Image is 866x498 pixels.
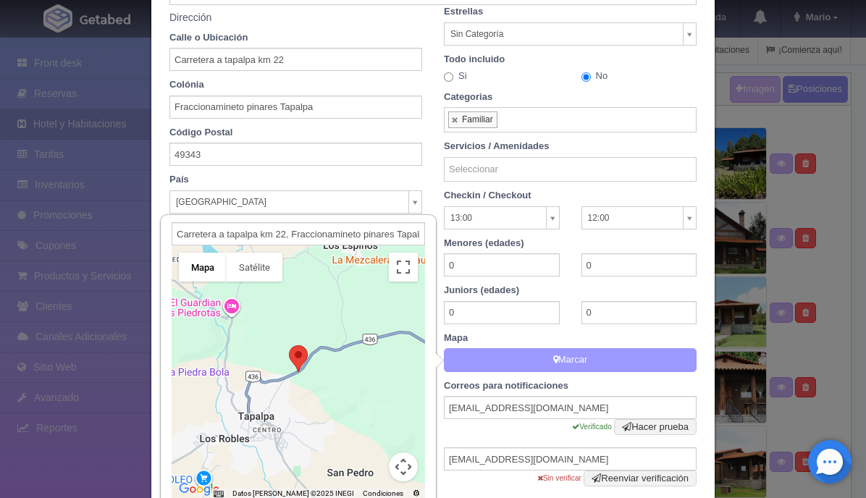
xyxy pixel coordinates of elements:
div: Familiar [462,114,493,125]
input: Si [444,72,453,82]
label: Teléfono Local 2 [159,396,433,410]
label: Todo incluido [433,53,707,67]
a: Sin Categoría [444,22,697,46]
span: 12:00 [588,207,678,229]
h5: Dirección [169,12,422,23]
label: Calle o Ubicación [159,31,433,45]
button: Reenviar verificación [584,470,697,486]
input: Ingresa una ubicación [172,222,425,245]
a: [GEOGRAPHIC_DATA] [169,190,422,214]
button: Controles de visualización del mapa [389,452,418,481]
button: Mostrar mapa de calles [179,253,227,282]
label: Ciudad / Municipio [159,268,433,282]
label: Juniors (edades) [433,284,707,297]
label: Servicios / Amenidades [433,140,707,153]
button: Activar o desactivar la vista de pantalla completa [389,253,418,282]
label: Estrellas [433,5,707,19]
label: Checkin / Checkout [433,189,707,203]
label: Categorias [433,90,707,104]
label: Región / Estado [159,221,433,235]
input: Segundo Correo [444,447,697,470]
input: Primer Correo [444,396,697,419]
label: 01 800 [159,443,433,457]
input: max [581,253,697,277]
input: 00000 [169,143,422,166]
span: [GEOGRAPHIC_DATA] [176,191,403,213]
a: 12:00 [581,206,697,229]
span: 13:00 [450,207,540,229]
label: País [159,173,433,187]
button: Marcar [444,348,697,372]
label: Si [444,69,467,83]
span: Datos [PERSON_NAME] ©2025 INEGI [232,489,354,497]
label: Correos para notificaciones [433,379,707,393]
a: Condiciones (se abre en una nueva pestaña) [363,489,403,497]
span: Sin Categoría [450,23,677,45]
input: Ejem. Carretera KM 5 [169,48,422,71]
input: max [581,301,697,324]
a: Informar a Google errores en las imágenes o el mapa de carreteras. [412,489,421,497]
label: Colónia [159,78,433,92]
input: min [444,253,560,277]
label: No [581,69,608,83]
a: 13:00 [444,206,560,229]
small: Verificado [572,423,612,431]
input: min [444,301,560,324]
button: Hacer prueba [614,419,697,435]
button: Mostrar imágenes satelitales [227,253,282,282]
label: Mapa [433,332,707,345]
label: Menores (edades) [433,237,707,250]
label: Teléfono Local [159,348,433,362]
label: Código Postal [159,126,433,140]
input: No [581,72,591,82]
small: Sin verificar [537,474,581,482]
